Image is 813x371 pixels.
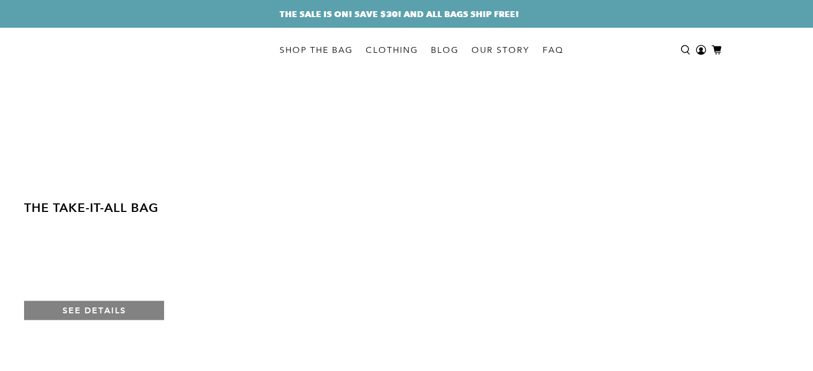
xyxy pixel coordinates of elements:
a: OUR STORY [465,35,536,65]
a: FAQ [536,35,570,65]
a: parc bag logo [98,36,159,64]
h4: The take-it-all bag [24,198,311,217]
span: SHOES, HELMET, KIT, FOOD, PARTS, TOOLS & MORE [24,222,311,270]
a: BLOG [424,35,465,65]
a: THE SALE IS ON! SAVE $30! AND ALL BAGS SHIP FREE! [280,7,519,20]
p: ROAD, MTB, CX, GRAVEL [24,278,311,288]
a: SEE DETAILS [24,301,164,320]
nav: main navigation [273,28,570,72]
a: CLOTHING [359,35,424,65]
a: SHOP THE BAG [273,35,359,65]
